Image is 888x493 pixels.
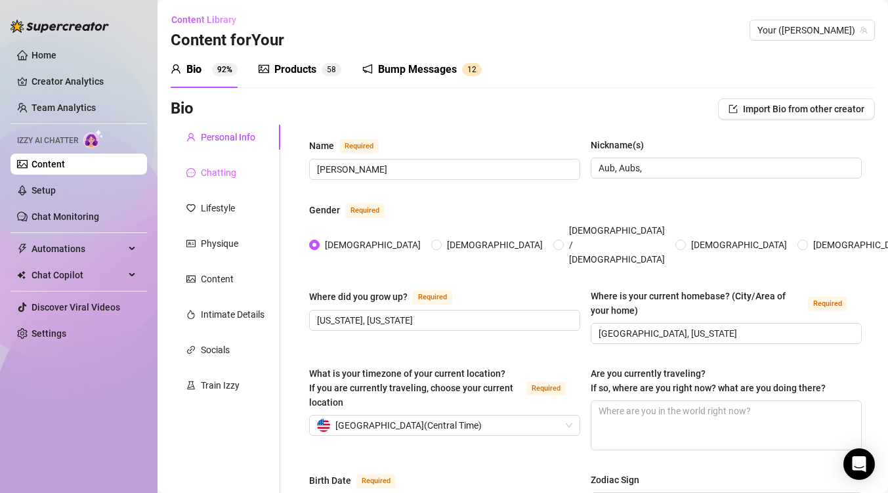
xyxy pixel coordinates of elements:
img: us [317,419,330,432]
div: Lifestyle [201,201,235,215]
a: Creator Analytics [32,71,137,92]
span: notification [362,64,373,74]
span: user [171,64,181,74]
button: Import Bio from other creator [718,98,875,119]
span: message [186,168,196,177]
a: Team Analytics [32,102,96,113]
sup: 12 [462,63,482,76]
a: Content [32,159,65,169]
span: fire [186,310,196,319]
button: Content Library [171,9,247,30]
span: team [860,26,868,34]
input: Where is your current homebase? (City/Area of your home) [599,326,851,341]
span: 1 [467,65,472,74]
label: Birth Date [309,473,410,488]
span: 8 [331,65,336,74]
a: Chat Monitoring [32,211,99,222]
a: Settings [32,328,66,339]
label: Gender [309,202,399,218]
span: picture [259,64,269,74]
span: Import Bio from other creator [743,104,864,114]
h3: Bio [171,98,194,119]
span: Required [808,297,847,311]
div: Where is your current homebase? (City/Area of your home) [591,289,803,318]
input: Where did you grow up? [317,313,570,328]
div: Nickname(s) [591,138,644,152]
div: Content [201,272,234,286]
span: What is your timezone of your current location? If you are currently traveling, choose your curre... [309,368,513,408]
div: Open Intercom Messenger [843,448,875,480]
a: Home [32,50,56,60]
div: Where did you grow up? [309,289,408,304]
span: [DEMOGRAPHIC_DATA] [320,238,426,252]
h3: Content for Your [171,30,284,51]
div: Products [274,62,316,77]
span: Required [345,204,385,218]
sup: 92% [212,63,238,76]
span: thunderbolt [17,244,28,254]
div: Zodiac Sign [591,473,639,487]
span: Are you currently traveling? If so, where are you right now? what are you doing there? [591,368,826,393]
a: Discover Viral Videos [32,302,120,312]
label: Name [309,138,393,154]
div: Intimate Details [201,307,264,322]
span: [DEMOGRAPHIC_DATA] / [DEMOGRAPHIC_DATA] [564,223,670,267]
input: Name [317,162,570,177]
span: heart [186,204,196,213]
span: Required [356,474,396,488]
span: 2 [472,65,476,74]
span: Required [339,139,379,154]
span: Automations [32,238,125,259]
label: Where is your current homebase? (City/Area of your home) [591,289,862,318]
span: Chat Copilot [32,265,125,286]
img: Chat Copilot [17,270,26,280]
span: [GEOGRAPHIC_DATA] ( Central Time ) [335,416,482,435]
div: Bump Messages [378,62,457,77]
span: picture [186,274,196,284]
div: Birth Date [309,473,351,488]
span: [DEMOGRAPHIC_DATA] [442,238,548,252]
span: experiment [186,381,196,390]
span: import [729,104,738,114]
span: link [186,345,196,354]
span: Content Library [171,14,236,25]
div: Gender [309,203,340,217]
label: Nickname(s) [591,138,653,152]
img: AI Chatter [83,129,104,148]
span: user [186,133,196,142]
sup: 58 [322,63,341,76]
span: Your (aubreyxx) [757,20,867,40]
label: Zodiac Sign [591,473,648,487]
span: [DEMOGRAPHIC_DATA] [686,238,792,252]
span: Required [413,290,452,305]
a: Setup [32,185,56,196]
div: Name [309,139,334,153]
div: Chatting [201,165,236,180]
span: Required [526,381,566,396]
input: Nickname(s) [599,161,851,175]
span: 5 [327,65,331,74]
div: Personal Info [201,130,255,144]
div: Physique [201,236,238,251]
div: Socials [201,343,230,357]
div: Bio [186,62,201,77]
label: Where did you grow up? [309,289,467,305]
span: Izzy AI Chatter [17,135,78,147]
div: Train Izzy [201,378,240,393]
img: logo-BBDzfeDw.svg [11,20,109,33]
span: idcard [186,239,196,248]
